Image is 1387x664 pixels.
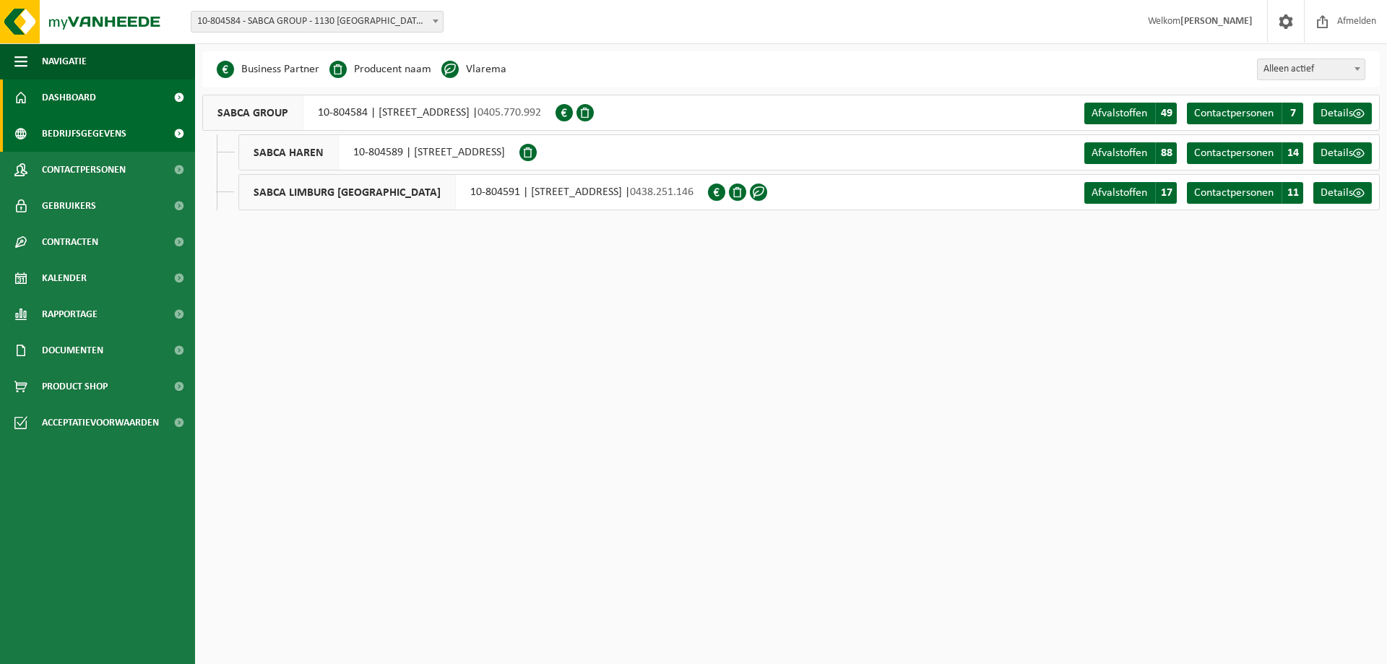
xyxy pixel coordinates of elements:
span: Product Shop [42,368,108,405]
span: Contactpersonen [1194,147,1274,159]
span: 14 [1282,142,1303,164]
span: 10-804584 - SABCA GROUP - 1130 HAREN, HAACHTSESTEENWEG 1470 [191,12,443,32]
a: Details [1313,142,1372,164]
span: 7 [1282,103,1303,124]
span: Afvalstoffen [1092,147,1147,159]
span: Contactpersonen [1194,187,1274,199]
a: Afvalstoffen 49 [1084,103,1177,124]
span: Afvalstoffen [1092,108,1147,119]
span: Details [1321,108,1353,119]
span: 10-804584 - SABCA GROUP - 1130 HAREN, HAACHTSESTEENWEG 1470 [191,11,444,33]
span: Contactpersonen [1194,108,1274,119]
a: Details [1313,103,1372,124]
span: Gebruikers [42,188,96,224]
span: Contactpersonen [42,152,126,188]
span: Afvalstoffen [1092,187,1147,199]
span: Bedrijfsgegevens [42,116,126,152]
a: Afvalstoffen 88 [1084,142,1177,164]
a: Details [1313,182,1372,204]
span: SABCA GROUP [203,95,303,130]
span: Alleen actief [1258,59,1365,79]
div: 10-804589 | [STREET_ADDRESS] [238,134,519,171]
span: Rapportage [42,296,98,332]
span: Alleen actief [1257,59,1365,80]
span: 17 [1155,182,1177,204]
span: 49 [1155,103,1177,124]
a: Contactpersonen 11 [1187,182,1303,204]
span: Details [1321,147,1353,159]
span: 0438.251.146 [630,186,693,198]
li: Vlarema [441,59,506,80]
span: Acceptatievoorwaarden [42,405,159,441]
span: Contracten [42,224,98,260]
span: Dashboard [42,79,96,116]
span: Details [1321,187,1353,199]
a: Contactpersonen 14 [1187,142,1303,164]
strong: [PERSON_NAME] [1180,16,1253,27]
div: 10-804591 | [STREET_ADDRESS] | [238,174,708,210]
span: SABCA LIMBURG [GEOGRAPHIC_DATA] [239,175,456,210]
span: Kalender [42,260,87,296]
span: 0405.770.992 [478,107,541,118]
a: Afvalstoffen 17 [1084,182,1177,204]
div: 10-804584 | [STREET_ADDRESS] | [202,95,556,131]
span: Documenten [42,332,103,368]
span: SABCA HAREN [239,135,339,170]
span: 88 [1155,142,1177,164]
span: 11 [1282,182,1303,204]
a: Contactpersonen 7 [1187,103,1303,124]
li: Business Partner [217,59,319,80]
li: Producent naam [329,59,431,80]
span: Navigatie [42,43,87,79]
